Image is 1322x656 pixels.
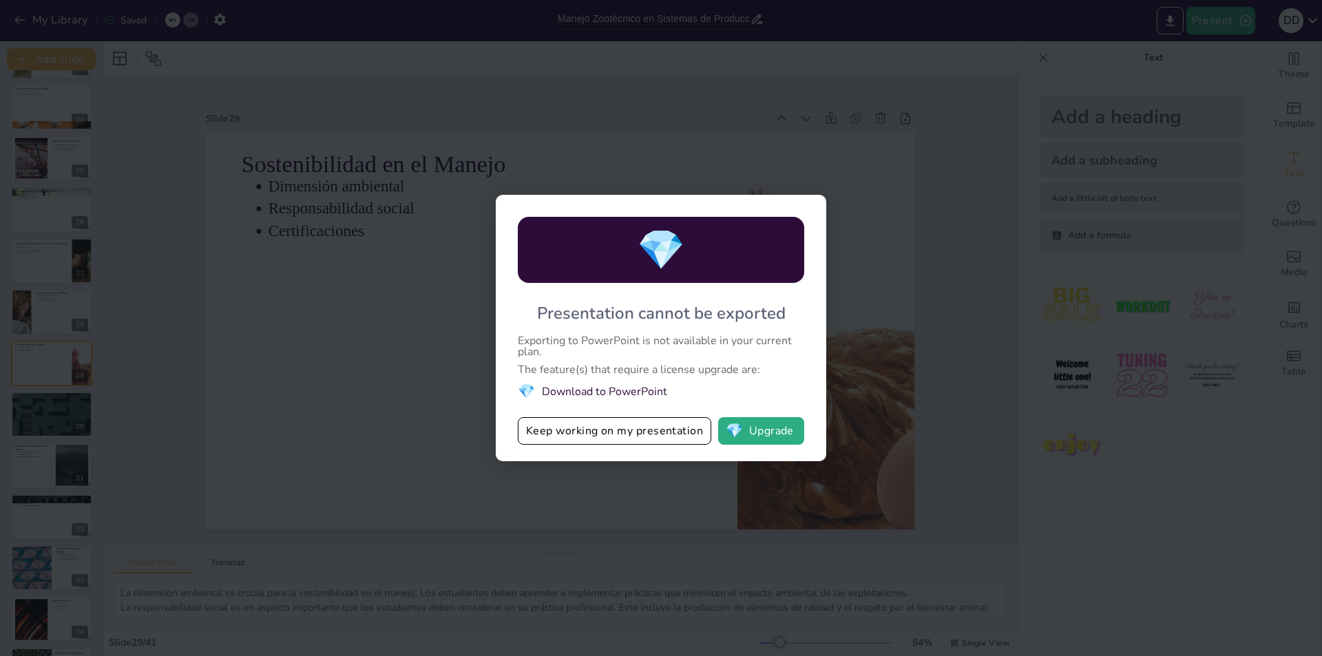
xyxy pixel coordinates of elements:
div: Exporting to PowerPoint is not available in your current plan. [518,335,804,357]
button: diamondUpgrade [718,417,804,445]
button: Keep working on my presentation [518,417,711,445]
div: The feature(s) that require a license upgrade are: [518,364,804,375]
span: diamond [518,382,535,401]
span: diamond [637,224,685,277]
div: Presentation cannot be exported [537,302,786,324]
li: Download to PowerPoint [518,382,804,401]
span: diamond [726,424,743,438]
